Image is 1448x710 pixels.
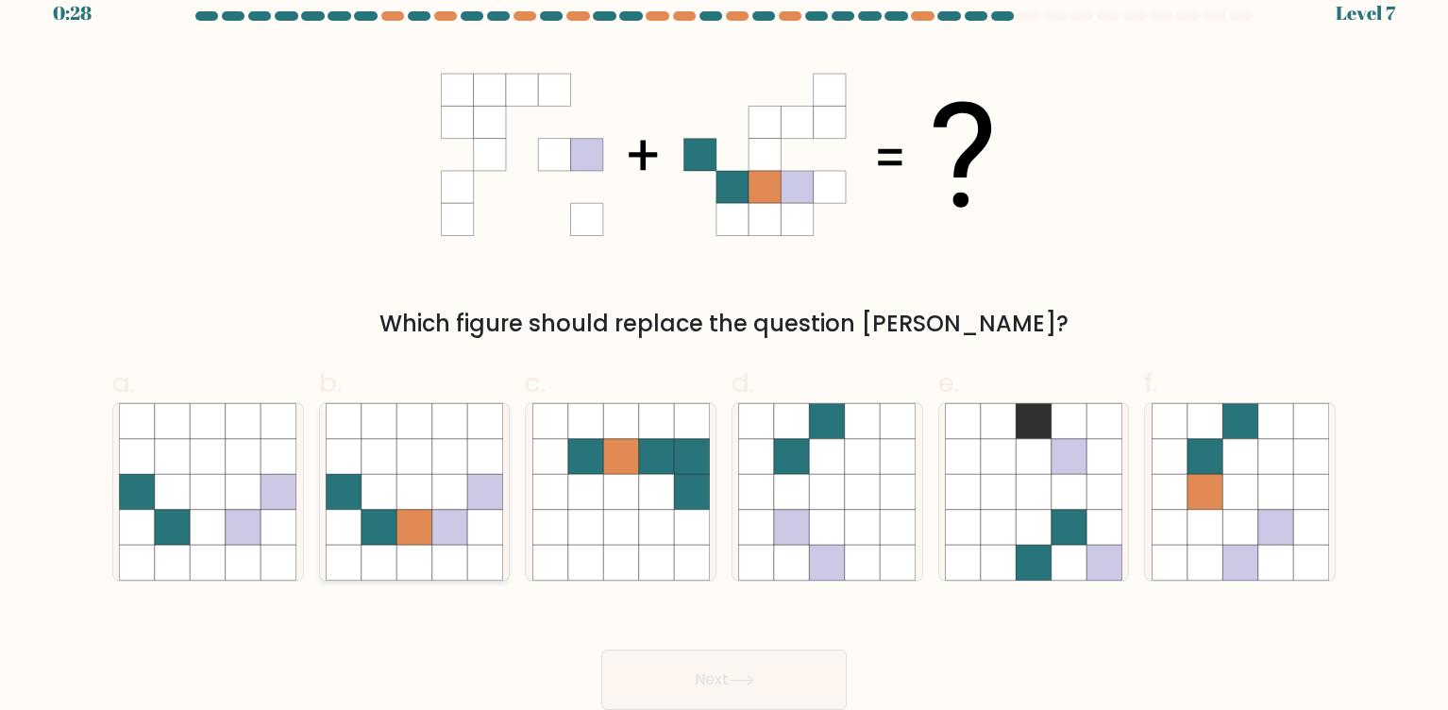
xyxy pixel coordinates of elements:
div: Which figure should replace the question [PERSON_NAME]? [124,307,1324,341]
span: c. [525,364,546,401]
span: d. [732,364,754,401]
button: Next [601,650,847,710]
span: a. [112,364,135,401]
span: f. [1144,364,1157,401]
span: b. [319,364,342,401]
span: e. [938,364,959,401]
